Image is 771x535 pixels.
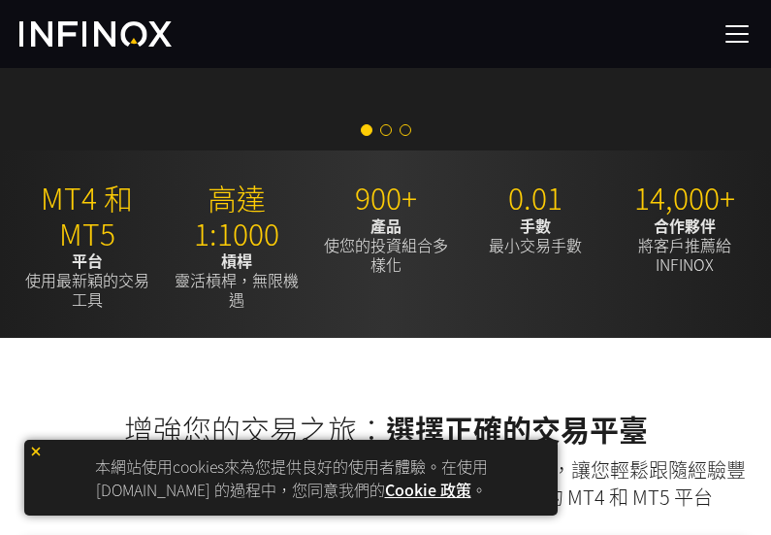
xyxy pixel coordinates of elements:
span: Go to slide 1 [361,124,372,136]
p: 0.01 [467,180,602,216]
strong: 槓桿 [221,249,252,272]
h2: 增強您的交易之旅： [19,411,752,447]
strong: 選擇正確的交易平臺 [386,407,648,450]
p: 14,000+ [617,180,752,216]
a: Cookie 政策 [385,478,471,501]
p: 本網站使用cookies來為您提供良好的使用者體驗。在使用 [DOMAIN_NAME] 的過程中，您同意我們的 。 [34,450,548,506]
strong: 產品 [370,214,402,237]
p: 使您的投資組合多樣化 [318,216,453,274]
img: yellow close icon [29,445,43,458]
strong: 合作夥伴 [654,214,716,237]
span: Go to slide 2 [380,124,392,136]
p: 900+ [318,180,453,216]
span: Go to slide 3 [400,124,411,136]
strong: 手數 [520,214,551,237]
p: 最小交易手數 [467,216,602,254]
p: MT4 和 MT5 [19,180,154,251]
p: 透過我們首屈一指的跟單交易平台 IX Social 進行更聰明的交易，讓您輕鬆跟隨經驗豐富的交易者。要獲得更廣泛的交易體驗，請利用值得信賴的 MT4 和 MT5 平台 [19,456,752,511]
p: 靈活槓桿，無限機遇 [169,251,304,309]
p: 將客戶推薦給 INFINOX [617,216,752,274]
p: 使用最新穎的交易工具 [19,251,154,309]
p: 高達 1:1000 [169,180,304,251]
strong: 平台 [72,249,103,272]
